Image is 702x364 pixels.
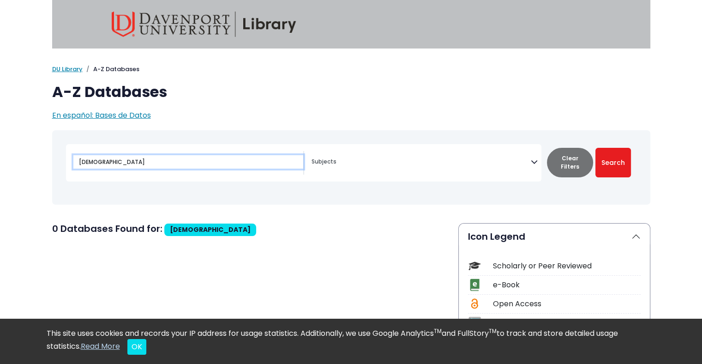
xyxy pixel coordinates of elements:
[468,316,481,329] img: Icon Statistics
[52,110,151,121] a: En español: Bases de Datos
[547,148,593,177] button: Clear Filters
[434,327,442,335] sup: TM
[489,327,497,335] sup: TM
[52,65,83,73] a: DU Library
[127,339,146,355] button: Close
[493,279,641,291] div: e-Book
[468,260,481,272] img: Icon Scholarly or Peer Reviewed
[52,130,650,205] nav: Search filters
[312,159,531,166] textarea: Search
[493,298,641,309] div: Open Access
[83,65,139,74] li: A-Z Databases
[52,65,650,74] nav: breadcrumb
[81,341,120,352] a: Read More
[469,297,480,310] img: Icon Open Access
[112,12,296,37] img: Davenport University Library
[459,224,650,249] button: Icon Legend
[73,155,303,169] input: Search database by title or keyword
[493,261,641,272] div: Scholarly or Peer Reviewed
[493,317,641,328] div: Statistics
[170,225,251,234] span: [DEMOGRAPHIC_DATA]
[468,279,481,291] img: Icon e-Book
[595,148,631,177] button: Submit for Search Results
[52,83,650,101] h1: A-Z Databases
[52,222,162,235] span: 0 Databases Found for:
[47,328,656,355] div: This site uses cookies and records your IP address for usage statistics. Additionally, we use Goo...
